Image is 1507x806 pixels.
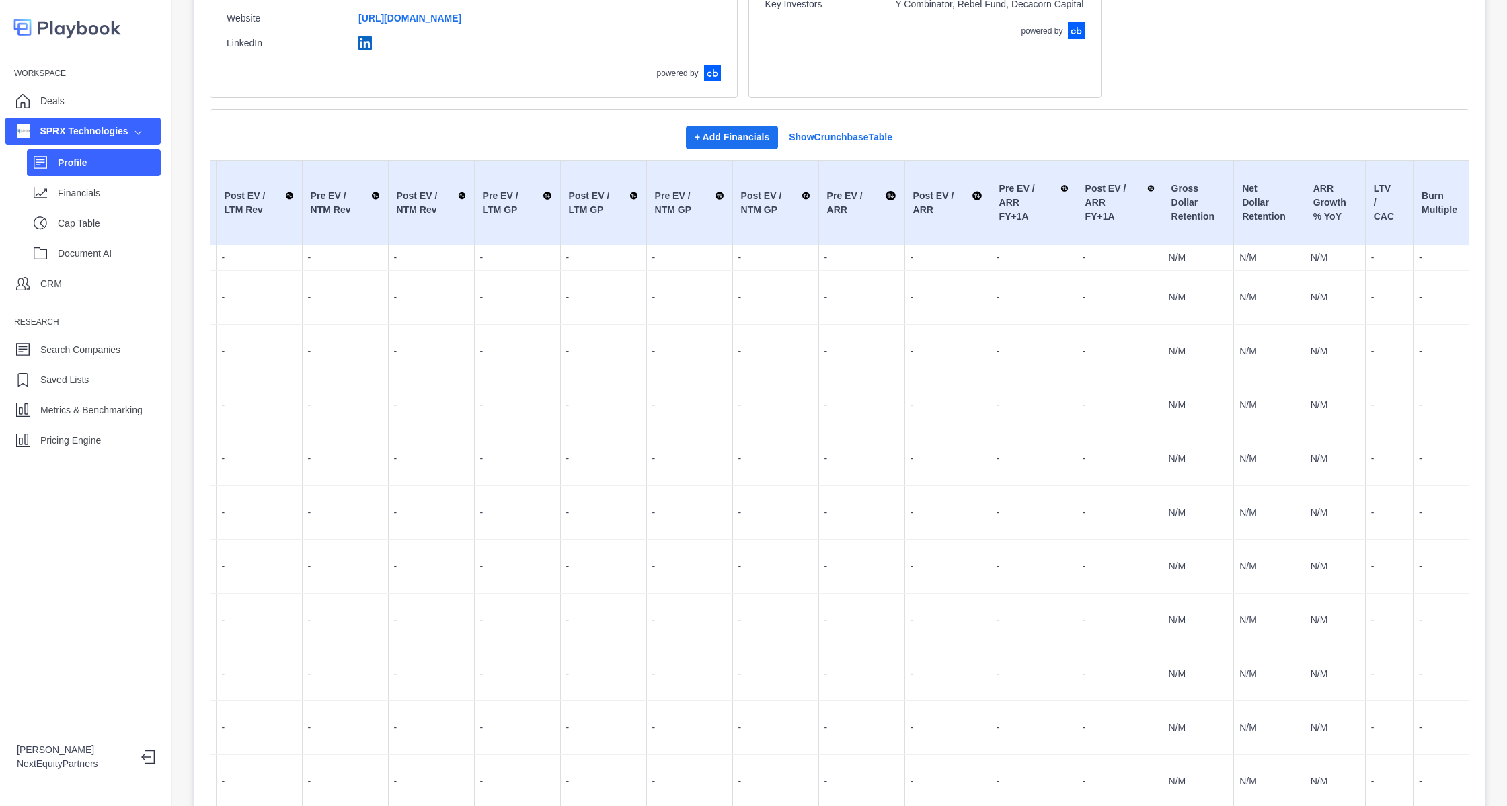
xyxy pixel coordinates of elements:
p: N/M [1169,452,1229,466]
p: - [222,613,297,627]
p: - [394,251,469,265]
p: [PERSON_NAME] [17,743,130,757]
p: N/M [1239,721,1299,735]
p: NextEquityPartners [17,757,130,771]
p: N/M [1239,251,1299,265]
p: - [911,774,985,789]
div: Post EV / NTM Rev [397,189,466,217]
p: N/M [1169,774,1229,789]
p: - [1083,506,1157,520]
p: Profile [58,156,161,170]
p: - [911,559,985,573]
p: N/M [1311,721,1360,735]
p: - [566,613,641,627]
p: - [1419,398,1471,412]
p: - [738,251,813,265]
p: - [1371,613,1407,627]
div: ARR Growth % YoY [1313,182,1357,224]
p: - [394,613,469,627]
p: Website [227,11,348,26]
p: - [222,344,297,358]
p: - [1371,452,1407,466]
p: - [480,506,555,520]
p: - [566,251,641,265]
p: N/M [1239,290,1299,305]
p: - [1371,774,1407,789]
p: N/M [1239,344,1299,358]
p: - [824,613,899,627]
p: - [1419,613,1471,627]
p: - [222,452,297,466]
p: Pricing Engine [40,434,101,448]
p: - [308,290,383,305]
p: - [566,452,641,466]
div: Post EV / ARR FY+1A [1085,182,1155,224]
p: - [824,667,899,681]
p: - [308,774,383,789]
p: - [1419,344,1471,358]
p: - [824,774,899,789]
p: - [1419,667,1471,681]
p: powered by [657,67,699,79]
p: - [566,774,641,789]
div: SPRX Technologies [17,124,128,138]
p: - [738,774,813,789]
p: - [1419,251,1471,265]
img: crunchbase-logo [704,65,721,81]
img: Sort [802,189,810,202]
p: - [911,290,985,305]
p: - [1371,721,1407,735]
img: Sort [285,189,293,202]
p: N/M [1311,452,1360,466]
p: Search Companies [40,343,120,357]
img: Sort [1060,182,1068,195]
div: Burn Multiple [1422,189,1468,217]
p: - [308,344,383,358]
p: - [997,452,1071,466]
p: N/M [1239,398,1299,412]
p: - [824,559,899,573]
p: - [222,721,297,735]
p: - [480,452,555,466]
p: - [911,251,985,265]
div: Post EV / LTM GP [569,189,638,217]
p: - [222,774,297,789]
p: - [308,559,383,573]
img: Sort [543,189,552,202]
div: Post EV / ARR [913,189,982,217]
p: - [1083,774,1157,789]
p: - [566,721,641,735]
p: - [1083,344,1157,358]
p: - [824,506,899,520]
p: - [308,667,383,681]
div: Gross Dollar Retention [1171,182,1226,224]
p: - [911,452,985,466]
button: + Add Financials [686,126,778,149]
p: N/M [1311,251,1360,265]
img: Sort [458,189,466,202]
p: - [1371,398,1407,412]
p: N/M [1169,251,1229,265]
p: - [566,344,641,358]
p: - [652,506,727,520]
p: Document AI [58,247,161,261]
p: - [566,290,641,305]
p: - [911,721,985,735]
p: N/M [1239,774,1299,789]
p: - [308,721,383,735]
p: - [1371,290,1407,305]
div: Pre EV / ARR [827,189,896,217]
p: Financials [58,186,161,200]
p: - [997,667,1071,681]
p: - [1083,667,1157,681]
p: - [1083,559,1157,573]
p: - [738,613,813,627]
p: - [738,452,813,466]
p: N/M [1311,344,1360,358]
img: Sort [972,189,982,202]
p: N/M [1311,398,1360,412]
p: - [997,559,1071,573]
p: N/M [1311,559,1360,573]
p: - [566,667,641,681]
p: N/M [1169,506,1229,520]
